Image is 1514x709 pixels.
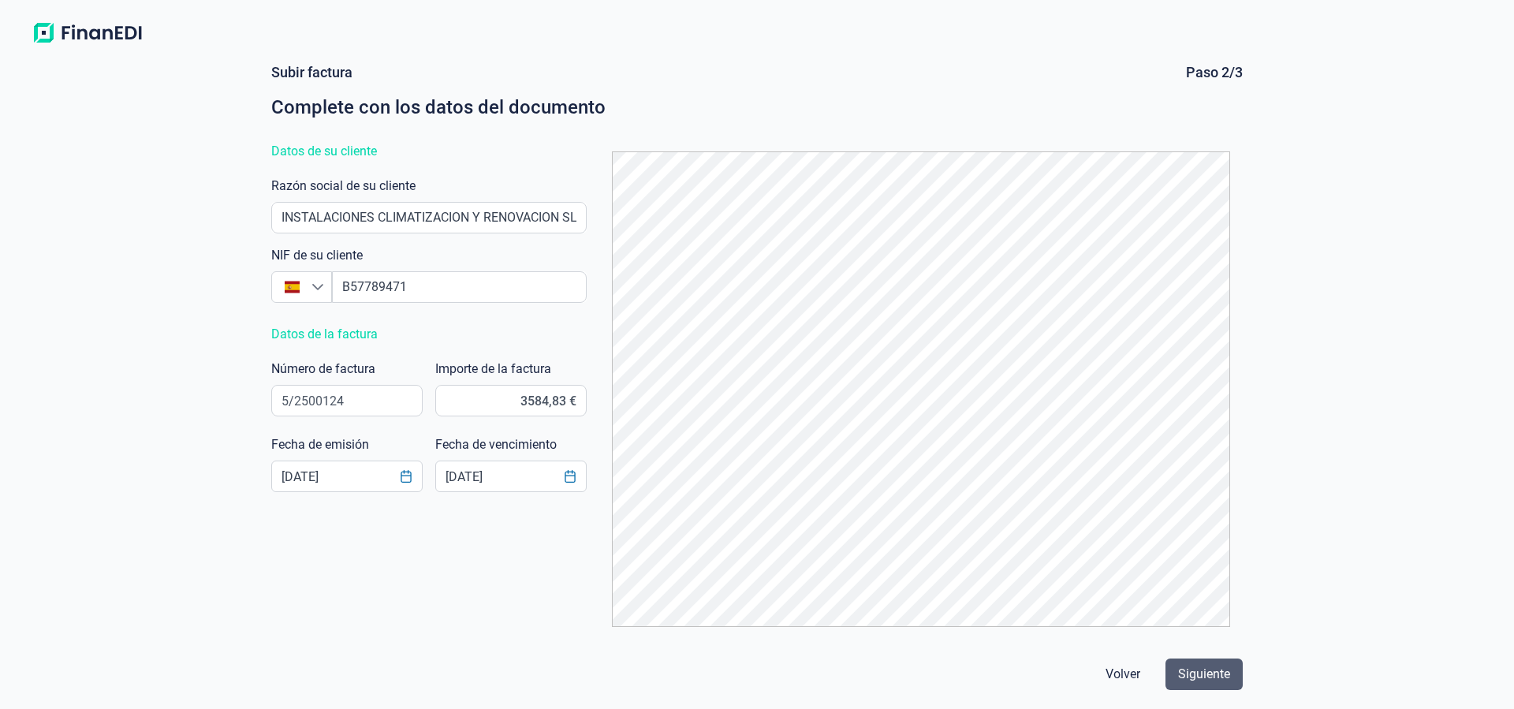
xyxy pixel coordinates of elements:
button: Choose Date [555,462,585,491]
input: 26/12/2030 [435,461,587,492]
label: NIF de su cliente [271,246,363,265]
input: 0,00€ [435,385,587,416]
span: Volver [1106,665,1140,684]
span: Siguiente [1178,665,1230,684]
div: Complete con los datos del documento [271,95,1243,120]
button: Siguiente [1165,659,1243,690]
img: Logo de aplicación [25,19,150,47]
div: Paso 2/3 [1186,63,1243,82]
div: Busque un NIF [311,272,331,302]
div: Datos de su cliente [271,139,587,164]
div: Datos de la factura [271,322,587,347]
input: 20/12/2024 [271,461,423,492]
label: Importe de la factura [435,360,551,379]
label: Número de factura [271,360,375,379]
img: ES [285,279,300,294]
input: F-0011 [271,385,423,416]
button: Volver [1093,659,1153,690]
input: Busque un librador [271,202,587,233]
label: Fecha de emisión [271,435,369,454]
label: Fecha de vencimiento [435,435,557,454]
button: Choose Date [391,462,421,491]
img: PDF Viewer [612,151,1230,627]
div: Subir factura [271,63,352,82]
label: Razón social de su cliente [271,177,416,196]
input: Busque un NIF [332,271,587,303]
